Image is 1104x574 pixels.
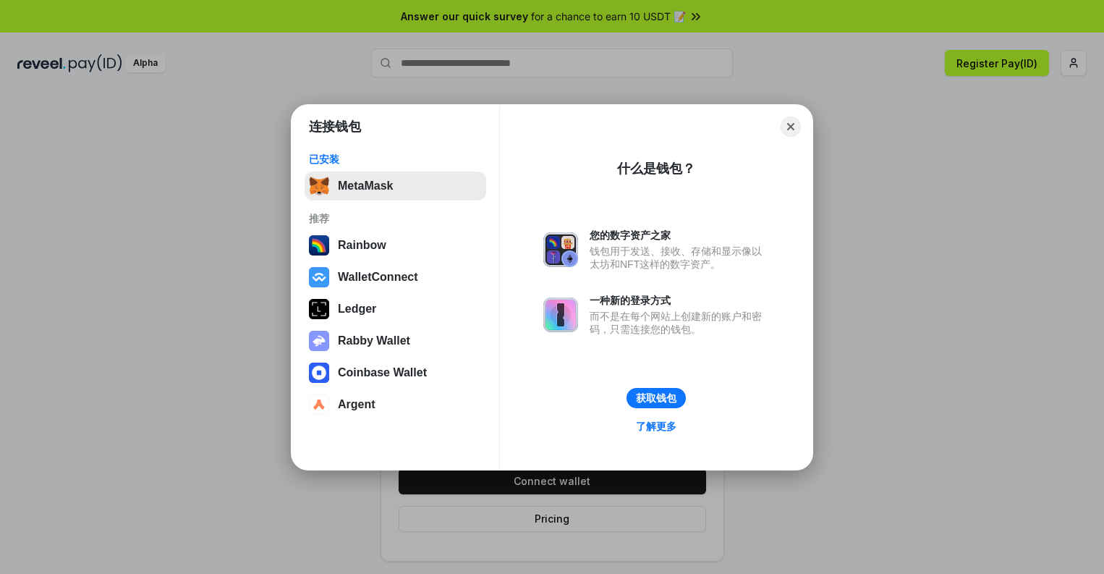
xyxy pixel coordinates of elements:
div: 推荐 [309,212,482,225]
button: Close [781,117,801,137]
img: svg+xml,%3Csvg%20fill%3D%22none%22%20height%3D%2233%22%20viewBox%3D%220%200%2035%2033%22%20width%... [309,176,329,196]
img: svg+xml,%3Csvg%20xmlns%3D%22http%3A%2F%2Fwww.w3.org%2F2000%2Fsvg%22%20width%3D%2228%22%20height%3... [309,299,329,319]
div: 钱包用于发送、接收、存储和显示像以太坊和NFT这样的数字资产。 [590,245,769,271]
button: WalletConnect [305,263,486,292]
div: Rainbow [338,239,386,252]
div: Coinbase Wallet [338,366,427,379]
div: WalletConnect [338,271,418,284]
div: 已安装 [309,153,482,166]
div: Argent [338,398,375,411]
h1: 连接钱包 [309,118,361,135]
button: Rabby Wallet [305,326,486,355]
div: 了解更多 [636,420,676,433]
img: svg+xml,%3Csvg%20width%3D%22120%22%20height%3D%22120%22%20viewBox%3D%220%200%20120%20120%22%20fil... [309,235,329,256]
button: Rainbow [305,231,486,260]
div: Ledger [338,303,376,316]
img: svg+xml,%3Csvg%20xmlns%3D%22http%3A%2F%2Fwww.w3.org%2F2000%2Fsvg%22%20fill%3D%22none%22%20viewBox... [543,232,578,267]
div: 什么是钱包？ [617,160,695,177]
button: 获取钱包 [627,388,686,408]
button: MetaMask [305,172,486,201]
div: 而不是在每个网站上创建新的账户和密码，只需连接您的钱包。 [590,310,769,336]
div: 您的数字资产之家 [590,229,769,242]
div: 一种新的登录方式 [590,294,769,307]
img: svg+xml,%3Csvg%20width%3D%2228%22%20height%3D%2228%22%20viewBox%3D%220%200%2028%2028%22%20fill%3D... [309,267,329,287]
a: 了解更多 [627,417,685,436]
button: Argent [305,390,486,419]
button: Ledger [305,295,486,324]
img: svg+xml,%3Csvg%20xmlns%3D%22http%3A%2F%2Fwww.w3.org%2F2000%2Fsvg%22%20fill%3D%22none%22%20viewBox... [543,297,578,332]
div: MetaMask [338,180,393,193]
img: svg+xml,%3Csvg%20width%3D%2228%22%20height%3D%2228%22%20viewBox%3D%220%200%2028%2028%22%20fill%3D... [309,363,329,383]
img: svg+xml,%3Csvg%20xmlns%3D%22http%3A%2F%2Fwww.w3.org%2F2000%2Fsvg%22%20fill%3D%22none%22%20viewBox... [309,331,329,351]
div: 获取钱包 [636,392,676,405]
div: Rabby Wallet [338,334,410,347]
img: svg+xml,%3Csvg%20width%3D%2228%22%20height%3D%2228%22%20viewBox%3D%220%200%2028%2028%22%20fill%3D... [309,394,329,415]
button: Coinbase Wallet [305,358,486,387]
